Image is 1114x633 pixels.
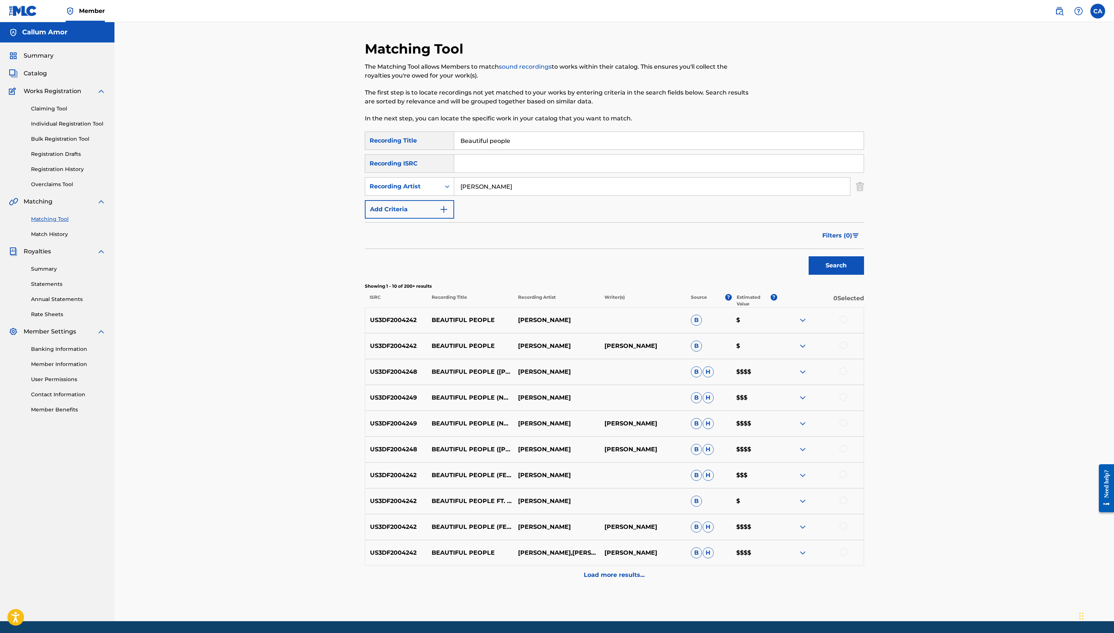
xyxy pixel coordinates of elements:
[365,393,427,402] p: US3DF2004249
[9,6,37,16] img: MLC Logo
[31,360,106,368] a: Member Information
[856,177,864,196] img: Delete Criterion
[31,135,106,143] a: Bulk Registration Tool
[513,393,600,402] p: [PERSON_NAME]
[600,419,686,428] p: [PERSON_NAME]
[798,523,807,531] img: expand
[809,256,864,275] button: Search
[24,247,51,256] span: Royalties
[731,471,777,480] p: $$$
[731,523,777,531] p: $$$$
[737,294,771,307] p: Estimated Value
[584,571,645,579] p: Load more results...
[97,247,106,256] img: expand
[31,391,106,398] a: Contact Information
[31,265,106,273] a: Summary
[691,366,702,377] span: B
[427,523,513,531] p: BEAUTIFUL PEOPLE (FEAT. [PERSON_NAME])
[703,418,714,429] span: H
[771,294,777,301] span: ?
[1090,4,1105,18] div: User Menu
[691,470,702,481] span: B
[691,547,702,558] span: B
[691,315,702,326] span: B
[427,548,513,557] p: BEAUTIFUL PEOPLE
[1074,7,1083,16] img: help
[427,497,513,506] p: BEAUTIFUL PEOPLE FT. [PERSON_NAME]
[9,28,18,37] img: Accounts
[365,548,427,557] p: US3DF2004242
[427,316,513,325] p: BEAUTIFUL PEOPLE
[1079,605,1084,627] div: Drag
[691,341,702,352] span: B
[798,445,807,454] img: expand
[365,523,427,531] p: US3DF2004242
[9,87,18,96] img: Works Registration
[731,316,777,325] p: $
[691,392,702,403] span: B
[31,376,106,383] a: User Permissions
[427,367,513,376] p: BEAUTIFUL PEOPLE ([PERSON_NAME])
[22,28,68,37] h5: Callum Amor
[600,548,686,557] p: [PERSON_NAME]
[798,342,807,350] img: expand
[365,294,427,307] p: ISRC
[822,231,852,240] span: Filters ( 0 )
[798,471,807,480] img: expand
[513,471,600,480] p: [PERSON_NAME]
[66,7,75,16] img: Top Rightsholder
[798,548,807,557] img: expand
[31,181,106,188] a: Overclaims Tool
[798,393,807,402] img: expand
[703,444,714,455] span: H
[513,294,600,307] p: Recording Artist
[1052,4,1067,18] a: Public Search
[600,342,686,350] p: [PERSON_NAME]
[24,197,52,206] span: Matching
[9,247,18,256] img: Royalties
[9,197,18,206] img: Matching
[513,342,600,350] p: [PERSON_NAME]
[97,327,106,336] img: expand
[31,280,106,288] a: Statements
[79,7,105,15] span: Member
[31,120,106,128] a: Individual Registration Tool
[427,471,513,480] p: BEAUTIFUL PEOPLE (FEAT. [PERSON_NAME])
[1093,459,1114,518] iframe: Resource Center
[9,51,18,60] img: Summary
[600,294,686,307] p: Writer(s)
[31,165,106,173] a: Registration History
[731,393,777,402] p: $$$
[703,547,714,558] span: H
[365,342,427,350] p: US3DF2004242
[9,69,47,78] a: CatalogCatalog
[9,51,54,60] a: SummarySummary
[370,182,436,191] div: Recording Artist
[725,294,732,301] span: ?
[365,471,427,480] p: US3DF2004242
[365,283,864,290] p: Showing 1 - 10 of 200+ results
[365,316,427,325] p: US3DF2004242
[731,497,777,506] p: $
[365,200,454,219] button: Add Criteria
[731,419,777,428] p: $$$$
[31,105,106,113] a: Claiming Tool
[818,226,864,245] button: Filters (0)
[513,497,600,506] p: [PERSON_NAME]
[24,51,54,60] span: Summary
[365,419,427,428] p: US3DF2004249
[24,69,47,78] span: Catalog
[31,215,106,223] a: Matching Tool
[798,419,807,428] img: expand
[365,445,427,454] p: US3DF2004248
[365,114,749,123] p: In the next step, you can locate the specific work in your catalog that you want to match.
[31,311,106,318] a: Rate Sheets
[513,523,600,531] p: [PERSON_NAME]
[1055,7,1064,16] img: search
[31,230,106,238] a: Match History
[365,497,427,506] p: US3DF2004242
[513,367,600,376] p: [PERSON_NAME]
[9,327,18,336] img: Member Settings
[426,294,513,307] p: Recording Title
[853,233,859,238] img: filter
